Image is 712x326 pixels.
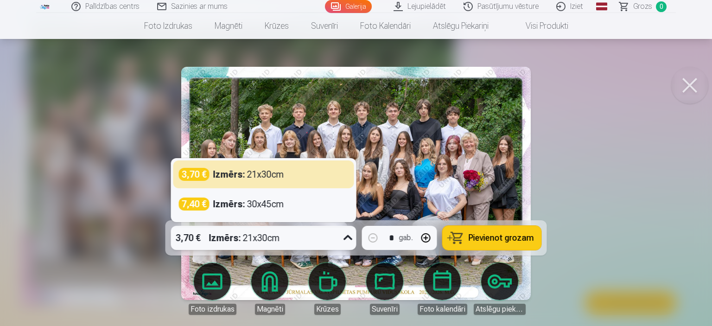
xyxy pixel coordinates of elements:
button: Pievienot grozam [443,226,541,250]
a: Krūzes [301,263,353,315]
div: 3,70 € [179,168,210,181]
div: Krūzes [314,304,341,315]
span: Grozs [633,1,652,12]
strong: Izmērs : [213,168,245,181]
a: Foto kalendāri [349,13,422,39]
div: 30x45cm [213,198,284,211]
a: Atslēgu piekariņi [422,13,500,39]
a: Foto kalendāri [416,263,468,315]
div: 21x30cm [213,168,284,181]
a: Suvenīri [300,13,349,39]
a: Foto izdrukas [133,13,203,39]
div: 21x30cm [209,226,280,250]
div: Foto kalendāri [418,304,467,315]
div: Foto izdrukas [189,304,236,315]
strong: Izmērs : [209,231,241,244]
a: Magnēti [244,263,296,315]
span: 0 [656,1,667,12]
a: Visi produkti [500,13,579,39]
div: Atslēgu piekariņi [474,304,526,315]
strong: Izmērs : [213,198,245,211]
div: 3,70 € [171,226,205,250]
a: Foto izdrukas [186,263,238,315]
div: Magnēti [255,304,285,315]
a: Suvenīri [359,263,411,315]
img: /fa3 [40,4,50,9]
div: gab. [399,232,413,243]
div: 7,40 € [179,198,210,211]
span: Pievienot grozam [469,234,534,242]
a: Magnēti [203,13,254,39]
a: Krūzes [254,13,300,39]
a: Atslēgu piekariņi [474,263,526,315]
div: Suvenīri [370,304,400,315]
